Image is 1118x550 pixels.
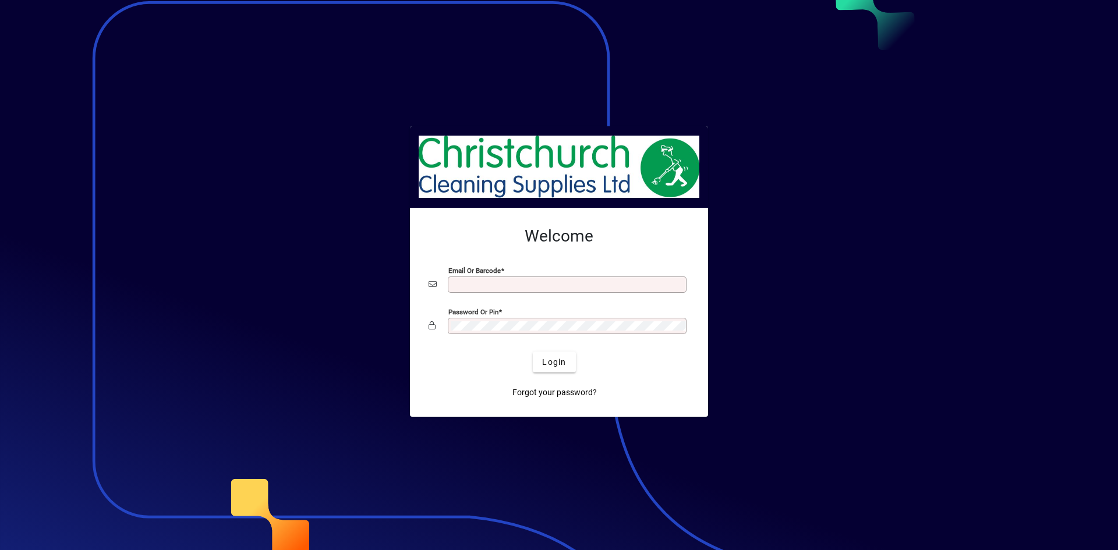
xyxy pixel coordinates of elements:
[429,226,689,246] h2: Welcome
[508,382,602,403] a: Forgot your password?
[448,308,498,316] mat-label: Password or Pin
[448,267,501,275] mat-label: Email or Barcode
[512,386,597,399] span: Forgot your password?
[533,352,575,372] button: Login
[542,356,566,368] span: Login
